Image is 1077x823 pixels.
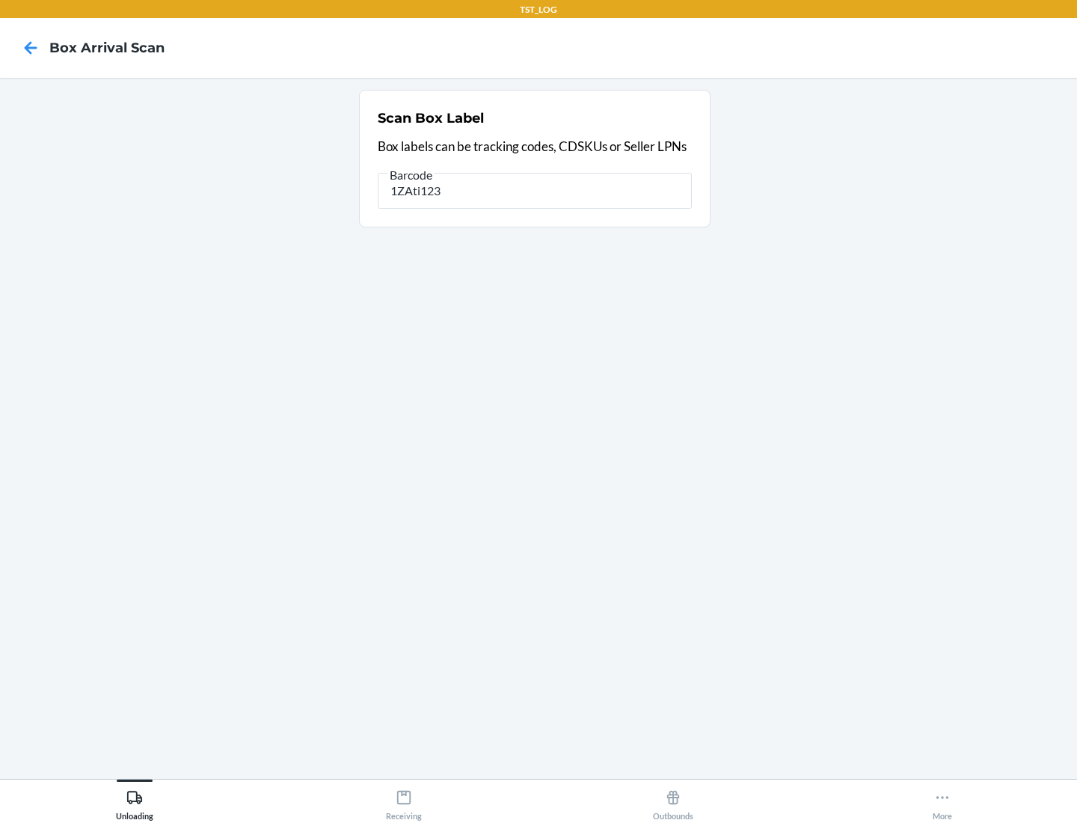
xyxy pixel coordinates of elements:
[378,173,692,209] input: Barcode
[49,38,165,58] h4: Box Arrival Scan
[269,780,538,821] button: Receiving
[520,3,557,16] p: TST_LOG
[387,168,435,183] span: Barcode
[538,780,808,821] button: Outbounds
[933,783,952,821] div: More
[116,783,153,821] div: Unloading
[378,108,484,128] h2: Scan Box Label
[386,783,422,821] div: Receiving
[653,783,693,821] div: Outbounds
[378,137,692,156] p: Box labels can be tracking codes, CDSKUs or Seller LPNs
[808,780,1077,821] button: More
